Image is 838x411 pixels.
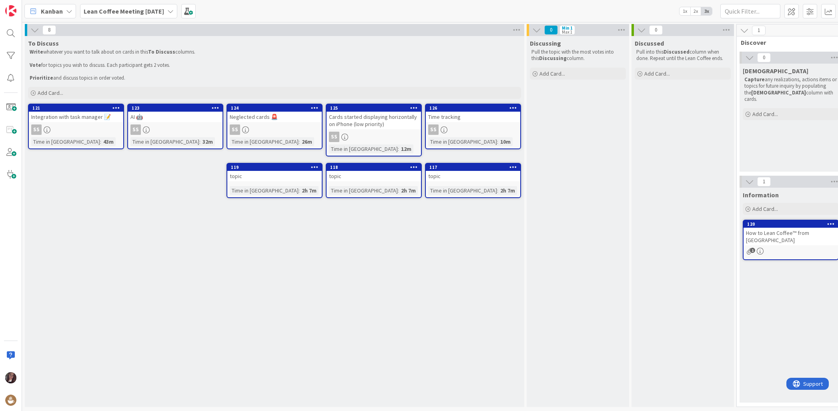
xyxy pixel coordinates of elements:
strong: Discussing [539,55,567,62]
span: Information [743,191,779,199]
span: 0 [649,25,663,35]
div: Time in [GEOGRAPHIC_DATA] [428,186,497,195]
div: 117 [426,164,520,171]
a: 121Integration with task manager 📝SSTime in [GEOGRAPHIC_DATA]:43m [28,104,124,149]
div: topic [426,171,520,181]
div: SS [128,124,223,135]
strong: Discussed [664,48,690,55]
div: topic [327,171,421,181]
div: 124 [231,105,322,111]
img: TD [5,372,16,383]
span: Add Card... [752,205,778,213]
div: Max 1 [562,30,572,34]
a: 126Time trackingSSTime in [GEOGRAPHIC_DATA]:10m [425,104,521,149]
span: 1 [750,248,755,253]
div: 118 [327,164,421,171]
div: 117 [429,164,520,170]
a: 119topicTime in [GEOGRAPHIC_DATA]:2h 7m [227,163,323,198]
div: SS [426,124,520,135]
strong: To Discuss [148,48,175,55]
div: 124 [227,104,322,112]
span: Discover [741,38,835,46]
div: 2h 7m [300,186,319,195]
div: SS [31,124,42,135]
span: Add Card... [644,70,670,77]
div: 118 [330,164,421,170]
div: 125Cards started displaying horizontally on iPhone (low priority) [327,104,421,129]
span: Support [17,1,36,11]
span: To Discuss [28,39,59,47]
div: SS [327,132,421,142]
div: 117topic [426,164,520,181]
a: 117topicTime in [GEOGRAPHIC_DATA]:2h 7m [425,163,521,198]
a: 125Cards started displaying horizontally on iPhone (low priority)SSTime in [GEOGRAPHIC_DATA]:12m [326,104,422,156]
div: Time in [GEOGRAPHIC_DATA] [428,137,497,146]
span: : [100,137,101,146]
div: 121Integration with task manager 📝 [29,104,123,122]
p: whatever you want to talk about on cards in this columns. [30,49,519,55]
div: 121 [29,104,123,112]
div: 32m [200,137,215,146]
div: 126 [426,104,520,112]
span: Add Card... [38,89,63,96]
div: 120 [744,221,838,228]
div: How to Lean Coffee™ from [GEOGRAPHIC_DATA] [744,228,838,245]
span: Discussing [530,39,561,47]
div: Cards started displaying horizontally on iPhone (low priority) [327,112,421,129]
span: : [199,137,200,146]
div: Time in [GEOGRAPHIC_DATA] [230,186,299,195]
div: 2h 7m [399,186,418,195]
div: 119 [231,164,322,170]
strong: Write [30,48,43,55]
a: 124Neglected cards 🚨SSTime in [GEOGRAPHIC_DATA]:26m [227,104,323,149]
span: : [398,144,399,153]
div: 124Neglected cards 🚨 [227,104,322,122]
div: 2h 7m [498,186,517,195]
div: 120How to Lean Coffee™ from [GEOGRAPHIC_DATA] [744,221,838,245]
strong: Capture [744,76,765,83]
span: 0 [544,25,558,35]
span: : [299,137,300,146]
div: Time in [GEOGRAPHIC_DATA] [329,186,398,195]
div: 126Time tracking [426,104,520,122]
div: SS [230,124,240,135]
img: Visit kanbanzone.com [5,5,16,16]
span: 1x [680,7,690,15]
span: : [497,137,498,146]
div: 119topic [227,164,322,181]
div: 121 [32,105,123,111]
p: for topics you wish to discuss. Each participant gets 2 votes. [30,62,519,68]
div: SS [227,124,322,135]
div: Time in [GEOGRAPHIC_DATA] [230,137,299,146]
p: any realizations, actions items or topics for future inquiry by populating the column with cards. [744,76,837,102]
div: Min 1 [562,26,573,30]
span: Add Card... [752,110,778,118]
a: 118topicTime in [GEOGRAPHIC_DATA]:2h 7m [326,163,422,198]
div: 118topic [327,164,421,181]
div: Time in [GEOGRAPHIC_DATA] [31,137,100,146]
span: : [398,186,399,195]
strong: [DEMOGRAPHIC_DATA] [751,89,806,96]
span: 8 [42,25,56,35]
div: Time tracking [426,112,520,122]
strong: Vote [30,62,41,68]
a: 123AI 🤖SSTime in [GEOGRAPHIC_DATA]:32m [127,104,223,149]
div: 10m [498,137,513,146]
input: Quick Filter... [720,4,780,18]
div: AI 🤖 [128,112,223,122]
div: SS [29,124,123,135]
div: 125 [327,104,421,112]
div: SS [428,124,439,135]
img: avatar [5,395,16,406]
span: 2x [690,7,701,15]
span: Discussed [635,39,664,47]
div: 119 [227,164,322,171]
div: 123AI 🤖 [128,104,223,122]
span: 1 [757,177,771,186]
div: 26m [300,137,314,146]
p: Pull the topic with the most votes into this column. [531,49,624,62]
div: SS [130,124,141,135]
span: 1 [752,26,766,35]
div: 123 [132,105,223,111]
span: : [299,186,300,195]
